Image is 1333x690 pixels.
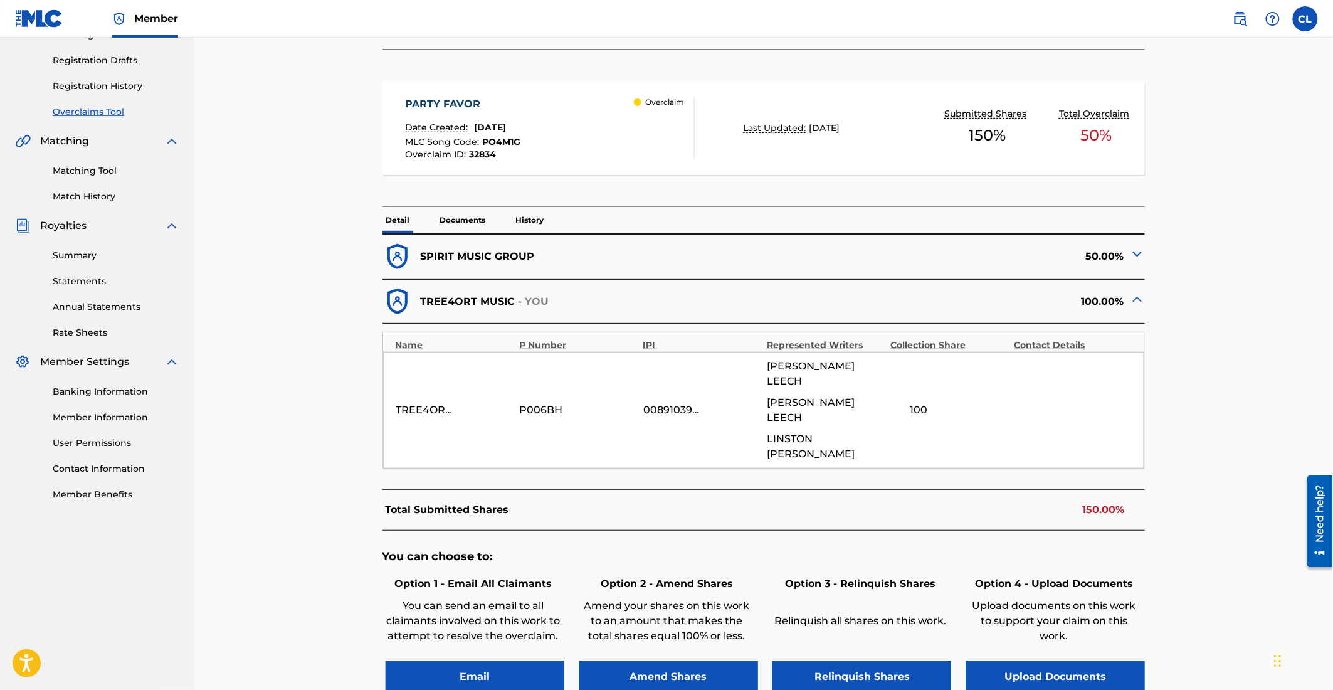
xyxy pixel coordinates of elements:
img: Top Rightsholder [112,11,127,26]
div: P Number [519,339,636,352]
img: expand-cell-toggle [1130,247,1145,262]
div: Help [1260,6,1285,31]
a: Member Information [53,411,179,424]
iframe: Chat Widget [1270,630,1333,690]
p: Upload documents on this work to support your claim on this work. [966,598,1142,644]
img: search [1233,11,1248,26]
p: Last Updated: [743,122,809,135]
a: Statements [53,275,179,288]
div: User Menu [1293,6,1318,31]
span: MLC Song Code : [405,136,482,147]
p: Documents [436,207,490,233]
div: Drag [1274,642,1282,680]
p: History [512,207,548,233]
p: 150.00% [1082,502,1124,517]
span: LINSTON [PERSON_NAME] [767,432,884,462]
div: Represented Writers [767,339,884,352]
p: Overclaim [645,97,684,108]
a: Matching Tool [53,164,179,178]
p: Submitted Shares [945,107,1030,120]
p: You can send an email to all claimants involved on this work to attempt to resolve the overclaim. [386,598,561,644]
img: dfb38c8551f6dcc1ac04.svg [382,286,413,317]
a: Public Search [1228,6,1253,31]
img: MLC Logo [15,9,63,28]
span: PO4M1G [482,136,520,147]
a: Rate Sheets [53,326,179,339]
a: Banking Information [53,385,179,398]
a: Registration History [53,80,179,93]
div: Name [396,339,513,352]
p: Total Overclaim [1060,107,1133,120]
img: Royalties [15,218,30,233]
p: SPIRIT MUSIC GROUP [420,249,534,264]
div: 50.00% [764,242,1145,272]
p: TREE4ORT MUSIC [420,294,515,309]
div: Collection Share [890,339,1008,352]
span: Matching [40,134,89,149]
span: Member [134,11,178,26]
span: 150 % [969,124,1006,147]
a: Summary [53,249,179,262]
a: Overclaims Tool [53,105,179,119]
span: [PERSON_NAME] LEECH [767,395,884,425]
a: Member Benefits [53,488,179,501]
span: Royalties [40,218,87,233]
img: expand [164,134,179,149]
p: - YOU [518,294,549,309]
h6: Option 2 - Amend Shares [579,576,755,592]
a: Registration Drafts [53,54,179,67]
h6: Option 3 - Relinquish Shares [772,576,948,592]
a: Match History [53,190,179,203]
img: Member Settings [15,354,30,369]
img: help [1265,11,1280,26]
a: User Permissions [53,437,179,450]
a: Annual Statements [53,300,179,314]
iframe: Resource Center [1298,471,1333,572]
img: expand [164,218,179,233]
p: Date Created: [405,121,471,134]
h5: You can choose to: [382,549,1146,564]
img: Matching [15,134,31,149]
div: PARTY FAVOR [405,97,520,112]
span: Overclaim ID : [405,149,469,160]
img: expand [164,354,179,369]
div: 100.00% [764,286,1145,317]
span: Member Settings [40,354,129,369]
div: Contact Details [1014,339,1132,352]
span: [DATE] [474,122,506,133]
a: PARTY FAVORDate Created:[DATE]MLC Song Code:PO4M1GOverclaim ID:32834 OverclaimLast Updated:[DATE]... [382,81,1146,175]
h6: Option 4 - Upload Documents [966,576,1142,592]
p: Relinquish all shares on this work. [772,613,948,629]
h6: Option 1 - Email All Claimants [386,576,561,592]
p: Amend your shares on this work to an amount that makes the total shares equal 100% or less. [579,598,755,644]
span: [DATE] [809,122,840,134]
p: Detail [382,207,414,233]
div: IPI [643,339,761,352]
a: Contact Information [53,462,179,475]
p: Total Submitted Shares [386,502,509,517]
span: 50 % [1080,124,1112,147]
img: expand-cell-toggle [1130,292,1145,307]
span: [PERSON_NAME] LEECH [767,359,884,389]
img: dfb38c8551f6dcc1ac04.svg [382,242,413,272]
span: 32834 [469,149,496,160]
